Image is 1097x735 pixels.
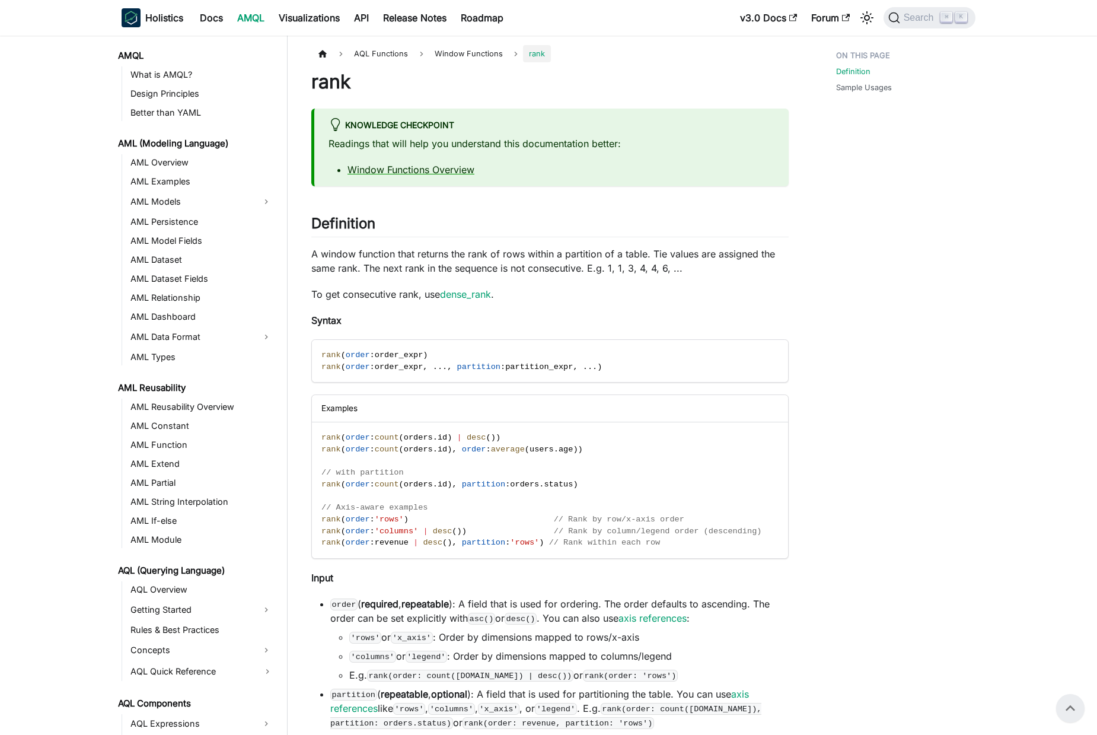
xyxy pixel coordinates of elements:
[341,362,346,371] span: (
[346,351,370,359] span: order
[127,252,277,268] a: AML Dataset
[330,687,789,730] li: ( , ): A field that is used for partitioning the table. You can use like , , , or . E.g. or
[349,632,381,644] code: 'rows'
[127,271,277,287] a: AML Dataset Fields
[127,532,277,548] a: AML Module
[346,480,370,489] span: order
[346,515,370,524] span: order
[375,445,399,454] span: count
[438,362,442,371] span: .
[406,651,447,663] code: 'legend'
[370,527,375,536] span: :
[955,12,967,23] kbd: K
[341,515,346,524] span: (
[478,703,519,715] code: 'x_axis'
[127,85,277,102] a: Design Principles
[597,362,602,371] span: )
[375,515,404,524] span: 'rows'
[399,480,404,489] span: (
[559,445,573,454] span: age
[836,82,892,93] a: Sample Usages
[127,192,256,211] a: AML Models
[127,349,277,365] a: AML Types
[462,538,505,547] span: partition
[900,12,941,23] span: Search
[127,289,277,306] a: AML Relationship
[329,136,774,151] p: Readings that will help you understand this documentation better:
[592,362,597,371] span: .
[127,173,277,190] a: AML Examples
[341,351,346,359] span: (
[341,433,346,442] span: (
[375,538,409,547] span: revenue
[127,641,256,660] a: Concepts
[447,480,452,489] span: )
[438,480,447,489] span: id
[404,515,409,524] span: )
[114,380,277,396] a: AML Reusability
[114,695,277,712] a: AQL Components
[510,480,539,489] span: orders
[329,118,774,133] div: Knowledge Checkpoint
[348,45,414,62] span: AQL Functions
[857,8,876,27] button: Switch between dark and light mode (currently light mode)
[573,362,578,371] span: ,
[463,717,654,729] code: rank(order: revenue, partition: 'rows')
[433,527,452,536] span: desc
[256,641,277,660] button: Expand sidebar category 'Concepts'
[127,581,277,598] a: AQL Overview
[404,445,433,454] span: orders
[127,437,277,453] a: AML Function
[321,433,341,442] span: rank
[468,613,495,625] code: asc()
[423,351,428,359] span: )
[127,456,277,472] a: AML Extend
[349,668,789,682] li: E.g. or
[341,538,346,547] span: (
[321,515,341,524] span: rank
[457,527,462,536] span: )
[554,515,684,524] span: // Rank by row/x-axis order
[530,445,554,454] span: users
[452,538,457,547] span: ,
[496,433,500,442] span: )
[375,480,399,489] span: count
[330,688,749,714] a: axis references
[491,433,496,442] span: )
[452,527,457,536] span: (
[573,445,578,454] span: )
[330,703,761,729] code: rank(order: count([DOMAIN_NAME]), partition: orders.status)
[375,527,418,536] span: 'columns'
[462,527,467,536] span: )
[447,433,452,442] span: )
[399,445,404,454] span: (
[370,480,375,489] span: :
[127,104,277,121] a: Better than YAML
[583,670,678,682] code: rank(order: 'rows')
[361,598,398,610] strong: required
[127,494,277,510] a: AML String Interpolation
[884,7,975,28] button: Search (Command+K)
[321,503,428,512] span: // Axis-aware examples
[127,66,277,83] a: What is AMQL?
[346,445,370,454] span: order
[311,572,333,584] strong: Input
[122,8,183,27] a: HolisticsHolistics
[404,433,433,442] span: orders
[321,351,341,359] span: rank
[1056,694,1085,723] button: Scroll back to top
[311,314,342,326] strong: Syntax
[442,362,447,371] span: .
[505,538,510,547] span: :
[447,538,452,547] span: )
[114,135,277,152] a: AML (Modeling Language)
[127,714,256,733] a: AQL Expressions
[423,527,428,536] span: |
[370,362,375,371] span: :
[486,445,491,454] span: :
[433,433,438,442] span: .
[341,445,346,454] span: (
[311,45,334,62] a: Home page
[442,538,447,547] span: (
[256,327,277,346] button: Expand sidebar category 'AML Data Format'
